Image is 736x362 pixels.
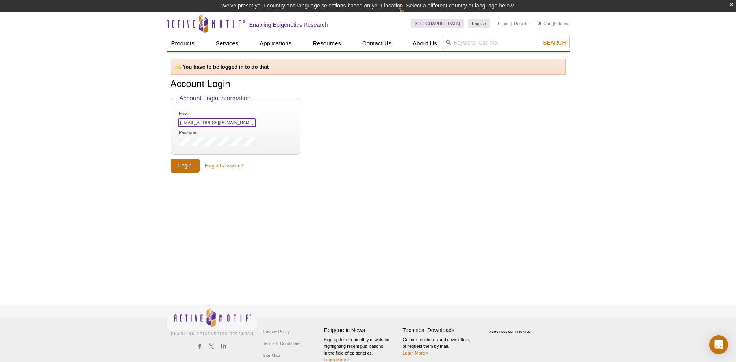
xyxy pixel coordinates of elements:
[177,95,252,102] legend: Account Login Information
[175,63,562,71] p: You have to be logged in to do that
[255,36,296,51] a: Applications
[324,357,350,362] a: Learn More >
[514,21,530,26] a: Register
[538,21,552,26] a: Cart
[167,36,199,51] a: Products
[482,319,541,336] table: Click to Verify - This site chose Symantec SSL for secure e-commerce and confidential communicati...
[171,79,566,90] h1: Account Login
[178,111,218,116] label: Email
[511,19,512,28] li: |
[543,39,566,46] span: Search
[205,162,243,169] a: Forgot Password?
[538,21,541,25] img: Your Cart
[403,336,478,356] p: Get our brochures and newsletters, or request them by mail.
[178,130,218,135] label: Password
[261,326,292,338] a: Privacy Policy
[498,21,508,26] a: Login
[403,327,478,334] h4: Technical Downloads
[403,351,429,355] a: Learn More >
[408,36,442,51] a: About Us
[249,21,328,28] h2: Enabling Epigenetics Research
[399,6,419,24] img: Change Here
[358,36,396,51] a: Contact Us
[261,349,282,361] a: Site Map
[709,335,728,354] div: Open Intercom Messenger
[411,19,464,28] a: [GEOGRAPHIC_DATA]
[324,327,399,334] h4: Epigenetic News
[167,305,257,337] img: Active Motif,
[541,39,568,46] button: Search
[211,36,243,51] a: Services
[308,36,346,51] a: Resources
[442,36,570,49] input: Keyword, Cat. No.
[261,338,302,349] a: Terms & Conditions
[171,159,200,173] input: Login
[489,330,530,333] a: ABOUT SSL CERTIFICATES
[468,19,490,28] a: English
[538,19,570,28] li: (0 items)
